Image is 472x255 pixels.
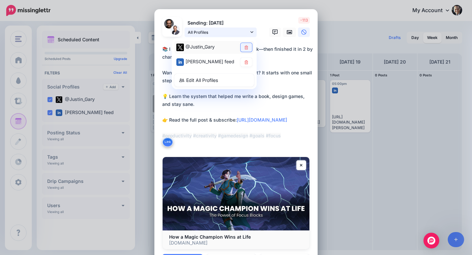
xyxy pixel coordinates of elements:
[188,29,249,36] span: All Profiles
[162,137,173,147] button: Link
[169,234,251,240] b: How a Magic Champion Wins at Life
[176,58,184,66] img: linkedin-square.png
[164,19,174,29] img: ZD3S2F4Z-7219.jpg
[169,240,303,246] p: [DOMAIN_NAME]
[176,43,184,51] img: twitter-square.png
[170,25,180,35] img: 1713975767145-37900.png
[174,74,254,87] a: Edit All Profiles
[423,233,439,248] div: Open Intercom Messenger
[186,44,215,49] span: @Justin_Gary
[185,19,257,27] p: Sending: [DATE]
[162,45,313,140] div: 📚 I spent 8 years avoiding writing my book—then finished it in 2 by changing one thing: I made wi...
[186,59,234,64] span: [PERSON_NAME] feed
[185,28,257,37] a: All Profiles
[163,157,309,230] img: How a Magic Champion Wins at Life
[298,17,310,24] span: -113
